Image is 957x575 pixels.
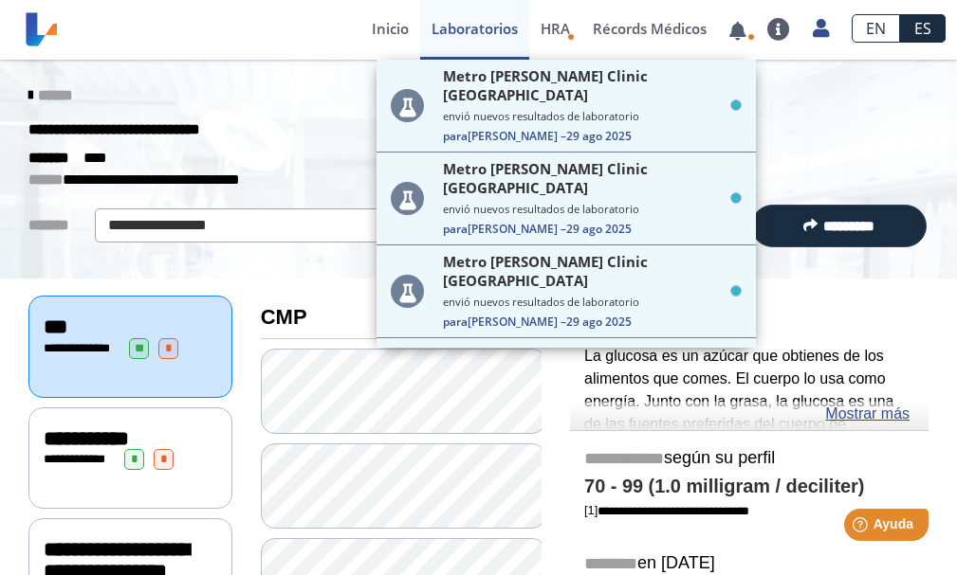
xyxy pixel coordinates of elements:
span: [PERSON_NAME] – [443,221,742,237]
a: Mostrar más [825,403,910,425]
span: Metro [PERSON_NAME] Clinic [GEOGRAPHIC_DATA] [443,66,725,104]
h5: en [DATE] [584,553,914,575]
span: HRA [541,19,570,38]
span: Para [443,221,468,237]
span: [PERSON_NAME] – [443,314,742,330]
span: 29 ago 2025 [566,314,632,330]
span: 29 ago 2025 [566,128,632,144]
span: Para [443,314,468,330]
a: EN [852,14,900,43]
span: Para [443,128,468,144]
span: 29 ago 2025 [566,221,632,237]
span: [PERSON_NAME] – [443,128,742,144]
a: [1] [584,503,749,517]
h5: según su perfil [584,448,914,470]
small: envió nuevos resultados de laboratorio [443,295,742,309]
span: Metro [PERSON_NAME] Clinic [GEOGRAPHIC_DATA] [443,345,725,383]
a: ES [900,14,946,43]
span: Metro [PERSON_NAME] Clinic [GEOGRAPHIC_DATA] [443,252,725,290]
span: Metro [PERSON_NAME] Clinic [GEOGRAPHIC_DATA] [443,159,725,197]
small: envió nuevos resultados de laboratorio [443,202,742,216]
h4: 70 - 99 (1.0 milligram / deciliter) [584,476,914,498]
small: envió nuevos resultados de laboratorio [443,109,742,123]
b: CMP [261,305,307,329]
iframe: Help widget launcher [788,501,936,554]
